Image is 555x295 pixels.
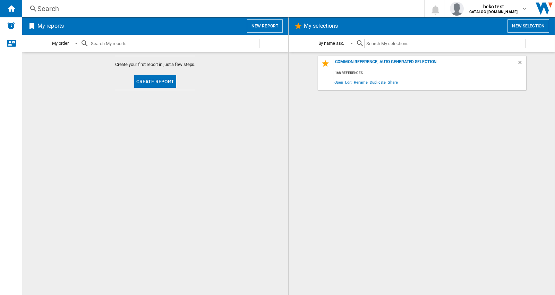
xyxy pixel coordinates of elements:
[333,77,344,87] span: Open
[36,19,65,33] h2: My reports
[353,77,369,87] span: Rename
[333,59,517,69] div: Common reference, auto generated selection
[507,19,549,33] button: New selection
[344,77,353,87] span: Edit
[450,2,464,16] img: profile.jpg
[115,61,196,68] span: Create your first report in just a few steps.
[469,3,518,10] span: beko test
[7,22,15,30] img: alerts-logo.svg
[89,39,259,48] input: Search My reports
[247,19,283,33] button: New report
[37,4,406,14] div: Search
[364,39,526,48] input: Search My selections
[302,19,339,33] h2: My selections
[333,69,526,77] div: 168 references
[387,77,399,87] span: Share
[318,41,344,46] div: By name asc.
[469,10,518,14] b: CATALOG [DOMAIN_NAME]
[134,75,177,88] button: Create report
[369,77,387,87] span: Duplicate
[517,59,526,69] div: Delete
[52,41,69,46] div: My order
